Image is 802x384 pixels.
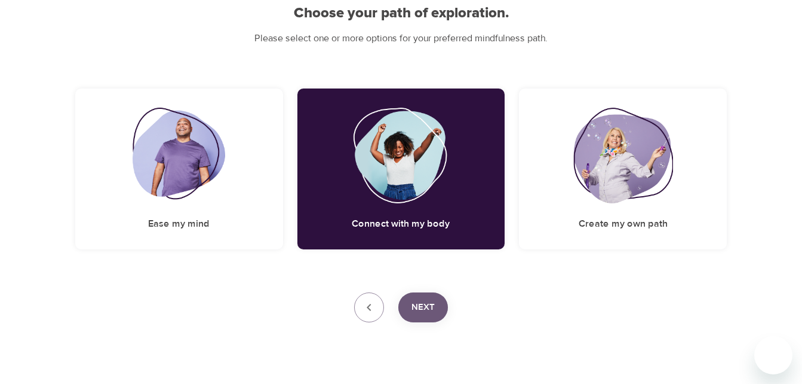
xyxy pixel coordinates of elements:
img: Connect with my body [353,108,450,203]
div: Ease my mindEase my mind [75,89,283,249]
img: Ease my mind [133,108,225,203]
button: Next [398,292,448,322]
img: Create my own path [573,108,672,203]
p: Please select one or more options for your preferred mindfulness path. [75,32,727,45]
div: Create my own pathCreate my own path [519,89,727,249]
h5: Ease my mind [148,218,210,230]
span: Next [411,300,435,315]
iframe: Button to launch messaging window [754,336,792,374]
h2: Choose your path of exploration. [75,5,727,22]
h5: Connect with my body [352,218,450,230]
h5: Create my own path [579,218,668,230]
div: Connect with my bodyConnect with my body [297,89,505,249]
